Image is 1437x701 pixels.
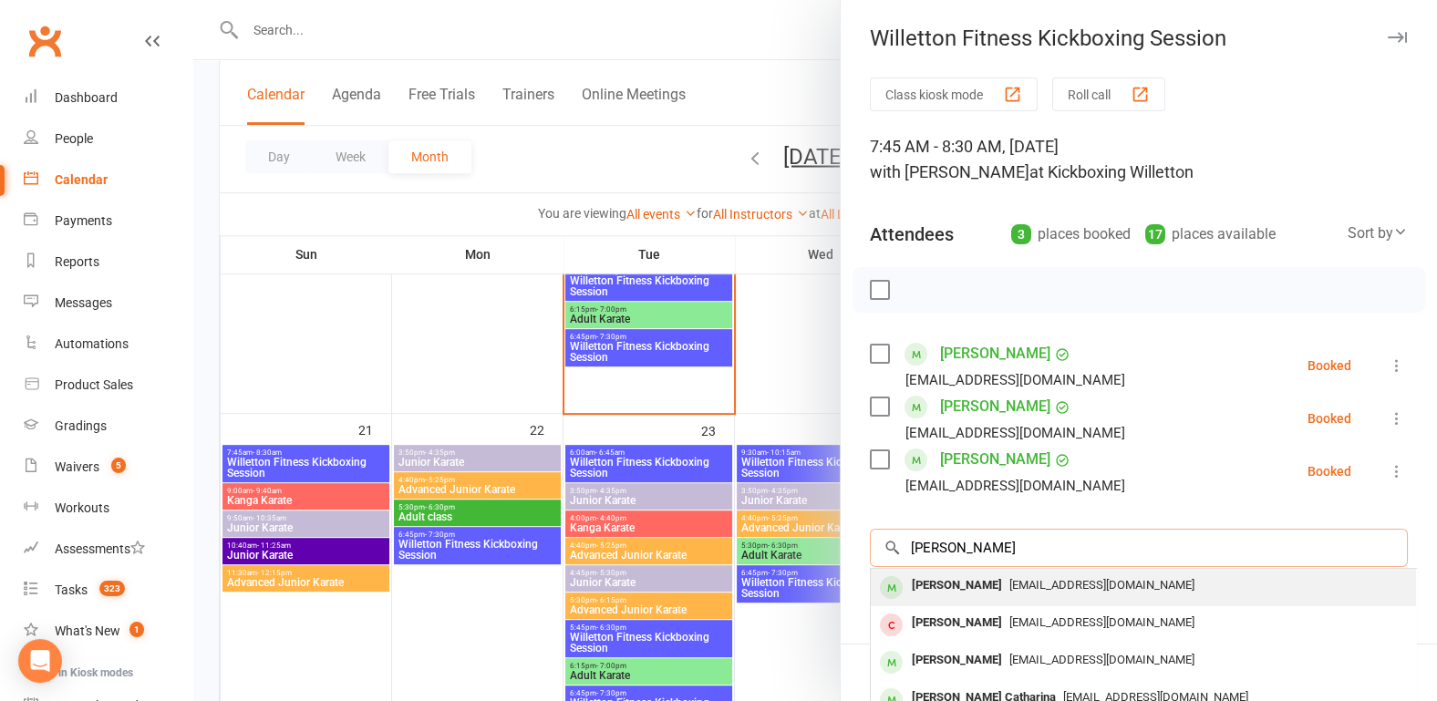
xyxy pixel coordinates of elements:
div: Product Sales [55,377,133,392]
a: People [24,119,192,160]
div: Reports [55,254,99,269]
span: [EMAIL_ADDRESS][DOMAIN_NAME] [1009,578,1194,592]
div: Workouts [55,500,109,515]
a: Waivers 5 [24,447,192,488]
div: Calendar [55,172,108,187]
a: Gradings [24,406,192,447]
span: at Kickboxing Willetton [1029,162,1194,181]
a: Messages [24,283,192,324]
a: Tasks 323 [24,570,192,611]
div: 3 [1011,224,1031,244]
div: [EMAIL_ADDRESS][DOMAIN_NAME] [905,421,1125,445]
div: Booked [1308,412,1351,425]
button: Roll call [1052,77,1165,111]
div: [EMAIL_ADDRESS][DOMAIN_NAME] [905,474,1125,498]
span: 1 [129,622,144,637]
div: member [880,613,903,636]
div: Sort by [1348,222,1408,245]
span: [EMAIL_ADDRESS][DOMAIN_NAME] [1009,615,1194,629]
div: Open Intercom Messenger [18,639,62,683]
a: Assessments [24,529,192,570]
a: Workouts [24,488,192,529]
div: Attendees [870,222,954,247]
div: Waivers [55,459,99,474]
a: [PERSON_NAME] [940,392,1050,421]
a: Reports [24,242,192,283]
div: [EMAIL_ADDRESS][DOMAIN_NAME] [905,368,1125,392]
div: [PERSON_NAME] [905,572,1009,599]
div: Booked [1308,465,1351,478]
div: Gradings [55,418,107,433]
a: Payments [24,201,192,242]
div: member [880,576,903,599]
div: Booked [1308,359,1351,372]
span: [EMAIL_ADDRESS][DOMAIN_NAME] [1009,653,1194,666]
a: Calendar [24,160,192,201]
div: People [55,131,93,146]
a: What's New1 [24,611,192,652]
button: Class kiosk mode [870,77,1038,111]
span: 323 [99,581,125,596]
div: Messages [55,295,112,310]
div: member [880,651,903,674]
div: Payments [55,213,112,228]
a: [PERSON_NAME] [940,445,1050,474]
div: places booked [1011,222,1131,247]
div: 17 [1145,224,1165,244]
span: with [PERSON_NAME] [870,162,1029,181]
div: Dashboard [55,90,118,105]
div: [PERSON_NAME] [905,647,1009,674]
span: 5 [111,458,126,473]
input: Search to add attendees [870,529,1408,567]
div: places available [1145,222,1276,247]
a: Product Sales [24,365,192,406]
div: Tasks [55,582,88,597]
a: Dashboard [24,77,192,119]
div: Assessments [55,541,145,556]
a: [PERSON_NAME] [940,339,1050,368]
div: What's New [55,624,120,638]
a: Automations [24,324,192,365]
div: Willetton Fitness Kickboxing Session [841,26,1437,51]
a: Clubworx [22,18,67,64]
div: Automations [55,336,129,351]
div: 7:45 AM - 8:30 AM, [DATE] [870,134,1408,185]
div: [PERSON_NAME] [905,610,1009,636]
